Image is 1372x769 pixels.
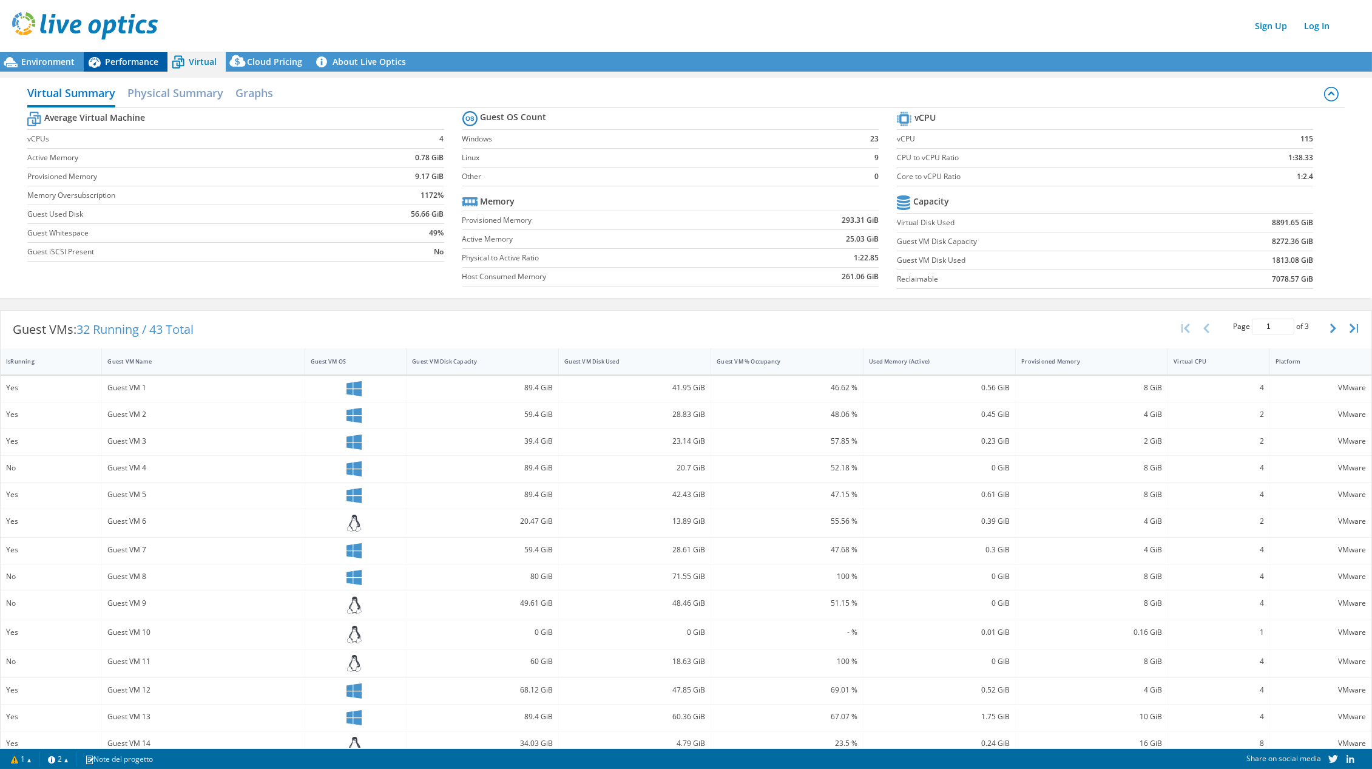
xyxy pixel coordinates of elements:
b: 9.17 GiB [416,171,444,183]
b: 115 [1300,133,1313,145]
div: 47.15 % [717,488,857,501]
div: Guest VM Disk Used [564,357,691,365]
div: VMware [1276,461,1366,475]
b: 1:38.33 [1288,152,1313,164]
div: 20.47 GiB [412,515,553,528]
label: Physical to Active Ratio [462,252,758,264]
div: 4 [1174,710,1263,723]
div: Yes [6,737,96,750]
div: 0 GiB [869,597,1010,610]
div: 0.56 GiB [869,381,1010,395]
span: Virtual [189,56,217,67]
label: Provisioned Memory [462,214,758,226]
div: VMware [1276,570,1366,583]
label: Active Memory [462,233,758,245]
a: 1 [2,751,40,767]
div: 2 GiB [1021,435,1162,448]
div: Guest VM 12 [107,683,299,697]
div: 39.4 GiB [412,435,553,448]
div: VMware [1276,543,1366,557]
div: Yes [6,381,96,395]
div: 89.4 GiB [412,488,553,501]
div: Guest VMs: [1,311,206,348]
label: CPU to vCPU Ratio [897,152,1204,164]
div: 0.3 GiB [869,543,1010,557]
div: 4 [1174,381,1263,395]
b: 23 [870,133,879,145]
div: VMware [1276,515,1366,528]
b: vCPU [914,112,936,124]
div: 55.56 % [717,515,857,528]
div: Platform [1276,357,1351,365]
div: 0 GiB [412,626,553,639]
div: 67.07 % [717,710,857,723]
div: Yes [6,515,96,528]
div: 4 [1174,683,1263,697]
label: Provisioned Memory [27,171,353,183]
div: Yes [6,488,96,501]
div: 100 % [717,570,857,583]
label: Other [462,171,840,183]
div: VMware [1276,655,1366,668]
label: Guest Used Disk [27,208,353,220]
div: 0.61 GiB [869,488,1010,501]
div: 41.95 GiB [564,381,705,395]
div: 16 GiB [1021,737,1162,750]
div: 89.4 GiB [412,381,553,395]
div: 48.46 GiB [564,597,705,610]
div: VMware [1276,737,1366,750]
b: 8272.36 GiB [1272,235,1313,248]
b: 0 [874,171,879,183]
div: 89.4 GiB [412,461,553,475]
label: vCPUs [27,133,353,145]
div: 28.61 GiB [564,543,705,557]
div: 4 GiB [1021,683,1162,697]
div: 100 % [717,655,857,668]
label: Memory Oversubscription [27,189,353,202]
div: 60 GiB [412,655,553,668]
div: 60.36 GiB [564,710,705,723]
div: 59.4 GiB [412,543,553,557]
div: 69.01 % [717,683,857,697]
b: 56.66 GiB [411,208,444,220]
div: Guest VM 9 [107,597,299,610]
div: 23.14 GiB [564,435,705,448]
div: 0 GiB [869,655,1010,668]
div: 28.83 GiB [564,408,705,421]
div: 4 [1174,570,1263,583]
div: 0 GiB [869,570,1010,583]
div: 23.5 % [717,737,857,750]
div: 46.62 % [717,381,857,395]
div: 4 [1174,655,1263,668]
b: 9 [874,152,879,164]
b: 0.78 GiB [416,152,444,164]
div: Guest VM % Occupancy [717,357,843,365]
div: Guest VM 7 [107,543,299,557]
div: 0.23 GiB [869,435,1010,448]
div: Guest VM 2 [107,408,299,421]
div: 89.4 GiB [412,710,553,723]
div: Provisioned Memory [1021,357,1147,365]
div: Guest VM 1 [107,381,299,395]
div: Guest VM 6 [107,515,299,528]
label: Reclaimable [897,273,1178,285]
div: 4 [1174,461,1263,475]
div: 8 [1174,737,1263,750]
div: Guest VM 3 [107,435,299,448]
div: 51.15 % [717,597,857,610]
div: Guest VM 10 [107,626,299,639]
div: VMware [1276,408,1366,421]
div: 20.7 GiB [564,461,705,475]
div: Guest VM 11 [107,655,299,668]
b: 1:2.4 [1297,171,1313,183]
div: 4 GiB [1021,408,1162,421]
div: Guest VM OS [311,357,386,365]
b: 7078.57 GiB [1272,273,1313,285]
div: Yes [6,543,96,557]
div: Used Memory (Active) [869,357,995,365]
div: 4 [1174,543,1263,557]
label: Active Memory [27,152,353,164]
div: 0.39 GiB [869,515,1010,528]
div: Yes [6,408,96,421]
b: 8891.65 GiB [1272,217,1313,229]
